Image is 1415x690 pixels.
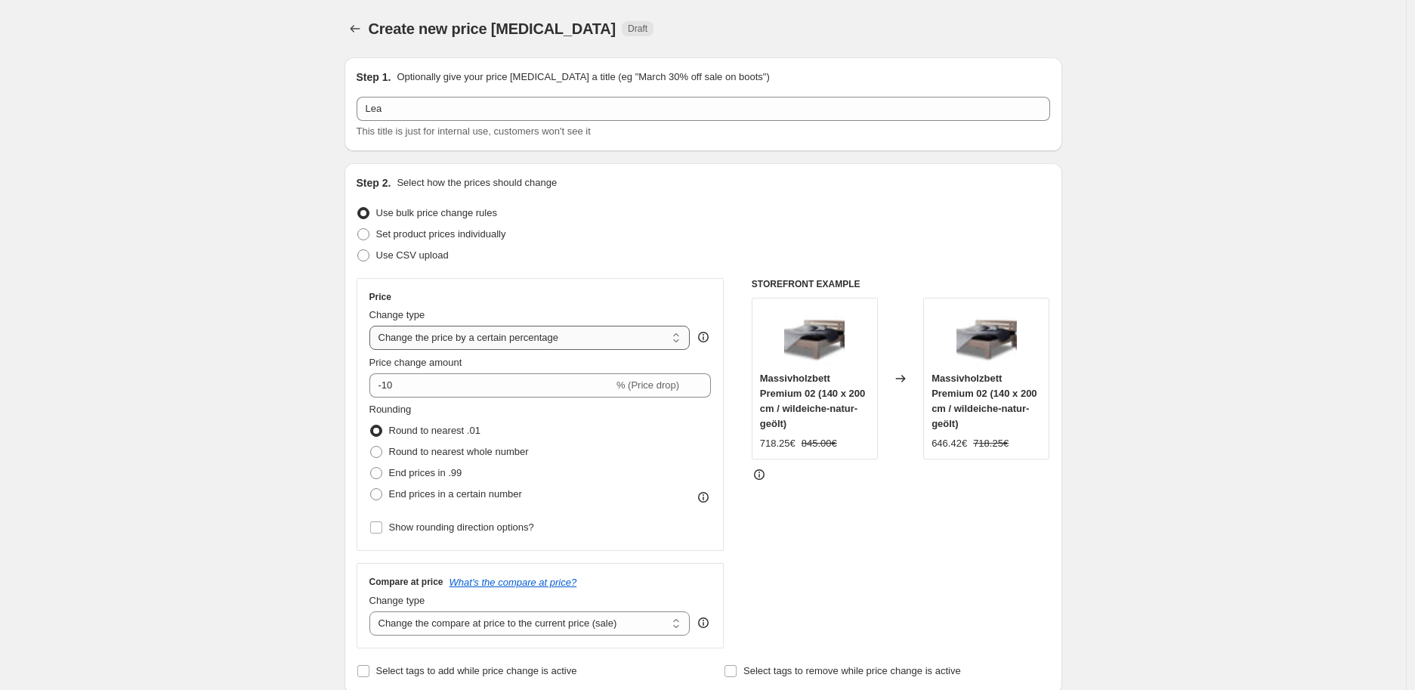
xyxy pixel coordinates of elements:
span: Rounding [369,404,412,415]
p: Optionally give your price [MEDICAL_DATA] a title (eg "March 30% off sale on boots") [397,70,769,85]
input: -15 [369,373,613,398]
span: Show rounding direction options? [389,521,534,533]
span: Massivholzbett Premium 02 (140 x 200 cm / wildeiche-natur-geölt) [760,373,865,429]
img: Premium_602_wildeiche_bianco_4d041fb8-bfd5-443c-9a3c-ded22f7c4f3c_80x.jpg [956,306,1017,367]
span: Change type [369,309,425,320]
strike: 718.25€ [973,436,1009,451]
span: Draft [628,23,647,35]
p: Select how the prices should change [397,175,557,190]
span: % (Price drop) [616,379,679,391]
div: help [696,330,711,345]
span: End prices in a certain number [389,488,522,500]
span: Use bulk price change rules [376,207,497,218]
span: Round to nearest whole number [389,446,529,457]
div: help [696,615,711,630]
span: Set product prices individually [376,228,506,240]
div: 718.25€ [760,436,796,451]
span: Price change amount [369,357,462,368]
button: What's the compare at price? [450,577,577,588]
strike: 845.00€ [802,436,837,451]
span: Create new price [MEDICAL_DATA] [369,20,616,37]
h2: Step 2. [357,175,391,190]
h3: Price [369,291,391,303]
span: Select tags to remove while price change is active [743,665,961,676]
span: Select tags to add while price change is active [376,665,577,676]
span: Use CSV upload [376,249,449,261]
div: 646.42€ [931,436,967,451]
span: End prices in .99 [389,467,462,478]
h3: Compare at price [369,576,443,588]
h2: Step 1. [357,70,391,85]
span: Round to nearest .01 [389,425,480,436]
span: Massivholzbett Premium 02 (140 x 200 cm / wildeiche-natur-geölt) [931,373,1037,429]
h6: STOREFRONT EXAMPLE [752,278,1050,290]
img: Premium_602_wildeiche_bianco_4d041fb8-bfd5-443c-9a3c-ded22f7c4f3c_80x.jpg [784,306,845,367]
button: Price change jobs [344,18,366,39]
input: 30% off holiday sale [357,97,1050,121]
span: Change type [369,595,425,606]
span: This title is just for internal use, customers won't see it [357,125,591,137]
